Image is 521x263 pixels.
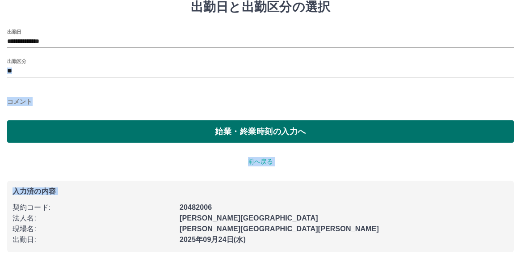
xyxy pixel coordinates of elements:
button: 始業・終業時刻の入力へ [7,120,514,143]
p: 入力済の内容 [13,188,508,195]
label: 出勤区分 [7,58,26,64]
b: [PERSON_NAME][GEOGRAPHIC_DATA][PERSON_NAME] [180,225,379,233]
p: 前へ戻る [7,157,514,166]
p: 法人名 : [13,213,174,224]
b: [PERSON_NAME][GEOGRAPHIC_DATA] [180,214,318,222]
b: 2025年09月24日(水) [180,236,246,243]
p: 現場名 : [13,224,174,234]
label: 出勤日 [7,28,21,35]
p: 契約コード : [13,202,174,213]
p: 出勤日 : [13,234,174,245]
b: 20482006 [180,204,212,211]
